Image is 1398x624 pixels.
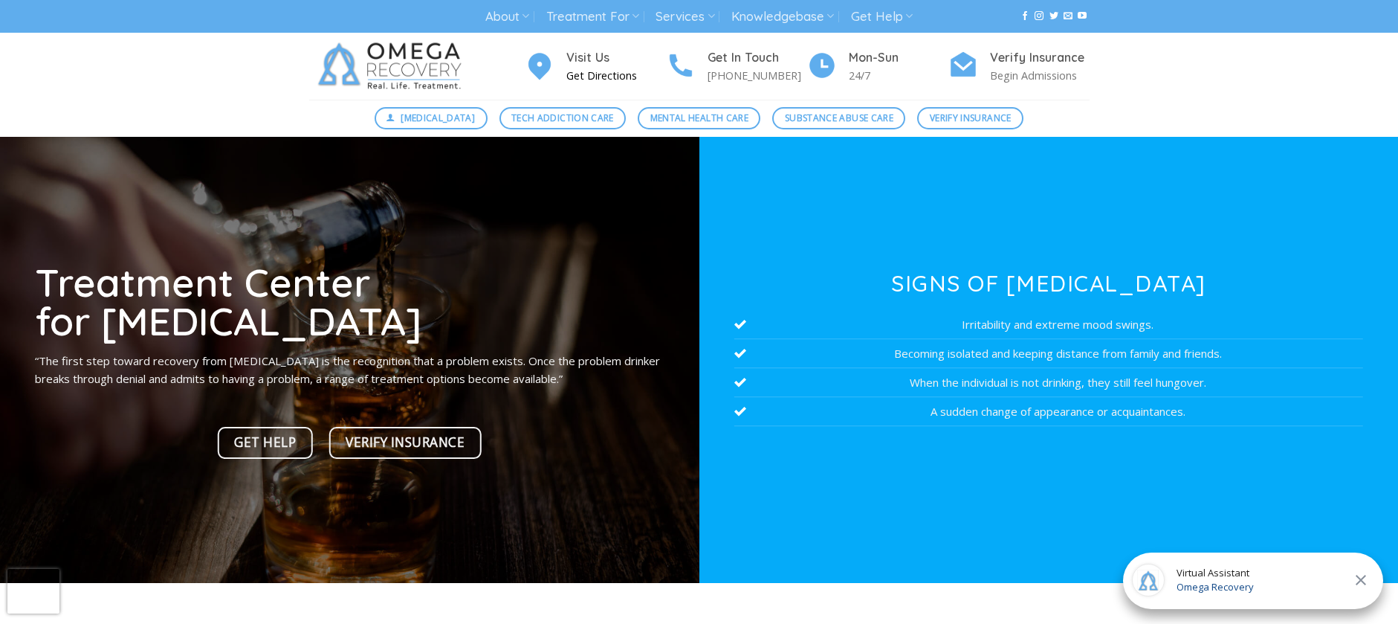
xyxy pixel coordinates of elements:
[650,111,748,125] span: Mental Health Care
[734,310,1363,339] li: Irritability and extreme mood swings.
[35,263,664,341] h1: Treatment Center for [MEDICAL_DATA]
[930,111,1012,125] span: Verify Insurance
[1020,11,1029,22] a: Follow on Facebook
[401,111,475,125] span: [MEDICAL_DATA]
[511,111,614,125] span: Tech Addiction Care
[990,67,1090,84] p: Begin Admissions
[849,67,948,84] p: 24/7
[35,352,664,387] p: “The first step toward recovery from [MEDICAL_DATA] is the recognition that a problem exists. Onc...
[708,48,807,68] h4: Get In Touch
[734,272,1363,295] h3: Signs of [MEDICAL_DATA]
[1064,11,1072,22] a: Send us an email
[656,3,714,30] a: Services
[566,48,666,68] h4: Visit Us
[7,569,59,614] iframe: reCAPTCHA
[485,3,529,30] a: About
[734,397,1363,426] li: A sudden change of appearance or acquaintances.
[785,111,893,125] span: Substance Abuse Care
[499,107,627,129] a: Tech Addiction Care
[849,48,948,68] h4: Mon-Sun
[708,67,807,84] p: [PHONE_NUMBER]
[1035,11,1043,22] a: Follow on Instagram
[234,432,296,453] span: Get Help
[346,432,465,453] span: Verify Insurance
[309,33,476,100] img: Omega Recovery
[851,3,913,30] a: Get Help
[734,368,1363,397] li: When the individual is not drinking, they still feel hungover.
[772,107,905,129] a: Substance Abuse Care
[666,48,807,85] a: Get In Touch [PHONE_NUMBER]
[1078,11,1087,22] a: Follow on YouTube
[734,339,1363,368] li: Becoming isolated and keeping distance from family and friends.
[917,107,1023,129] a: Verify Insurance
[638,107,760,129] a: Mental Health Care
[218,427,314,459] a: Get Help
[990,48,1090,68] h4: Verify Insurance
[546,3,639,30] a: Treatment For
[566,67,666,84] p: Get Directions
[1049,11,1058,22] a: Follow on Twitter
[731,3,834,30] a: Knowledgebase
[375,107,488,129] a: [MEDICAL_DATA]
[948,48,1090,85] a: Verify Insurance Begin Admissions
[329,427,482,459] a: Verify Insurance
[525,48,666,85] a: Visit Us Get Directions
